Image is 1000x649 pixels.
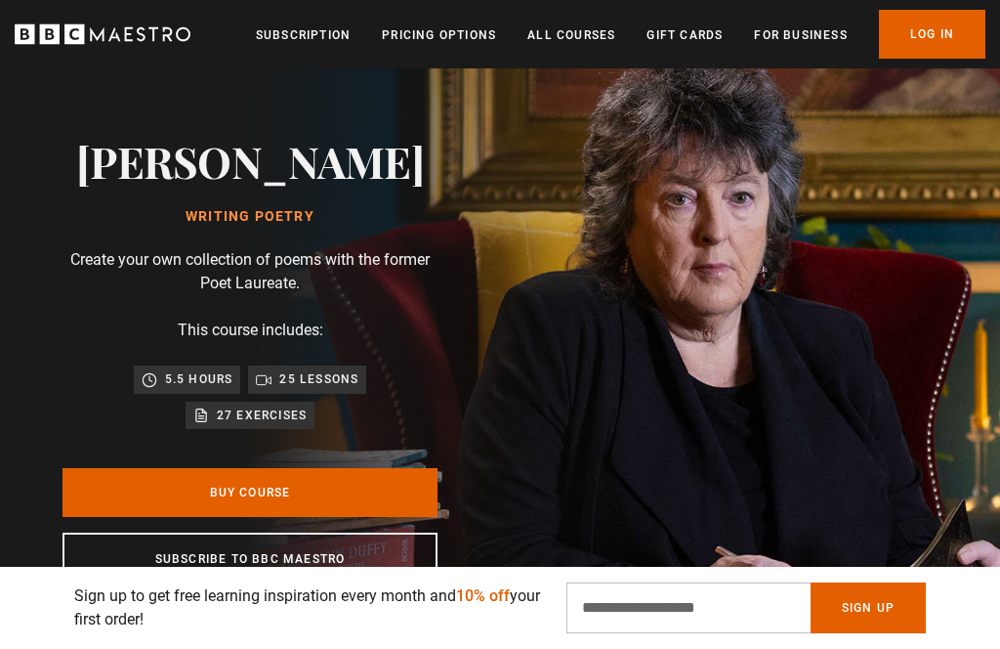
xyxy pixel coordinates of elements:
span: 10% off [456,586,510,605]
p: 25 lessons [279,369,358,389]
p: 27 exercises [217,406,307,425]
h2: [PERSON_NAME] [76,136,425,186]
button: Sign Up [811,583,926,633]
svg: BBC Maestro [15,20,190,49]
a: Subscribe to BBC Maestro [62,533,437,585]
a: Gift Cards [646,25,723,45]
a: All Courses [527,25,615,45]
p: Sign up to get free learning inspiration every month and your first order! [74,584,543,631]
p: This course includes: [178,319,323,342]
p: 5.5 hours [165,369,233,389]
a: Log In [879,10,985,59]
a: For business [754,25,847,45]
a: Pricing Options [382,25,496,45]
nav: Primary [256,10,985,59]
p: Create your own collection of poems with the former Poet Laureate. [62,248,437,295]
a: Subscription [256,25,351,45]
h1: Writing Poetry [76,209,425,225]
a: Buy Course [62,468,437,517]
